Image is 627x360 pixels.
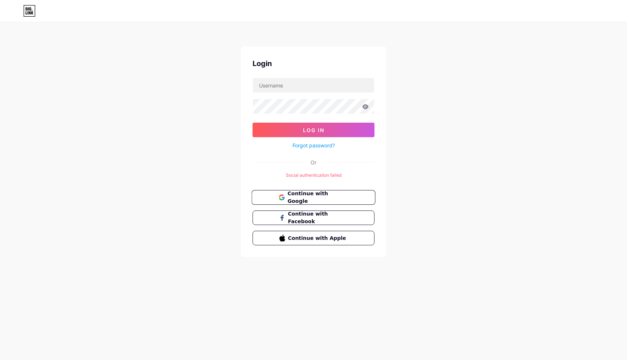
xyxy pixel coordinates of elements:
button: Continue with Facebook [253,210,374,225]
a: Forgot password? [292,142,335,149]
a: Continue with Google [253,190,374,205]
span: Continue with Facebook [288,210,348,225]
span: Continue with Google [287,190,348,205]
div: Login [253,58,374,69]
div: Social authentication failed [253,172,374,179]
div: Or [311,159,316,166]
button: Continue with Google [251,190,375,205]
button: Continue with Apple [253,231,374,245]
input: Username [253,78,374,93]
span: Log In [303,127,324,133]
span: Continue with Apple [288,234,348,242]
button: Log In [253,123,374,137]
